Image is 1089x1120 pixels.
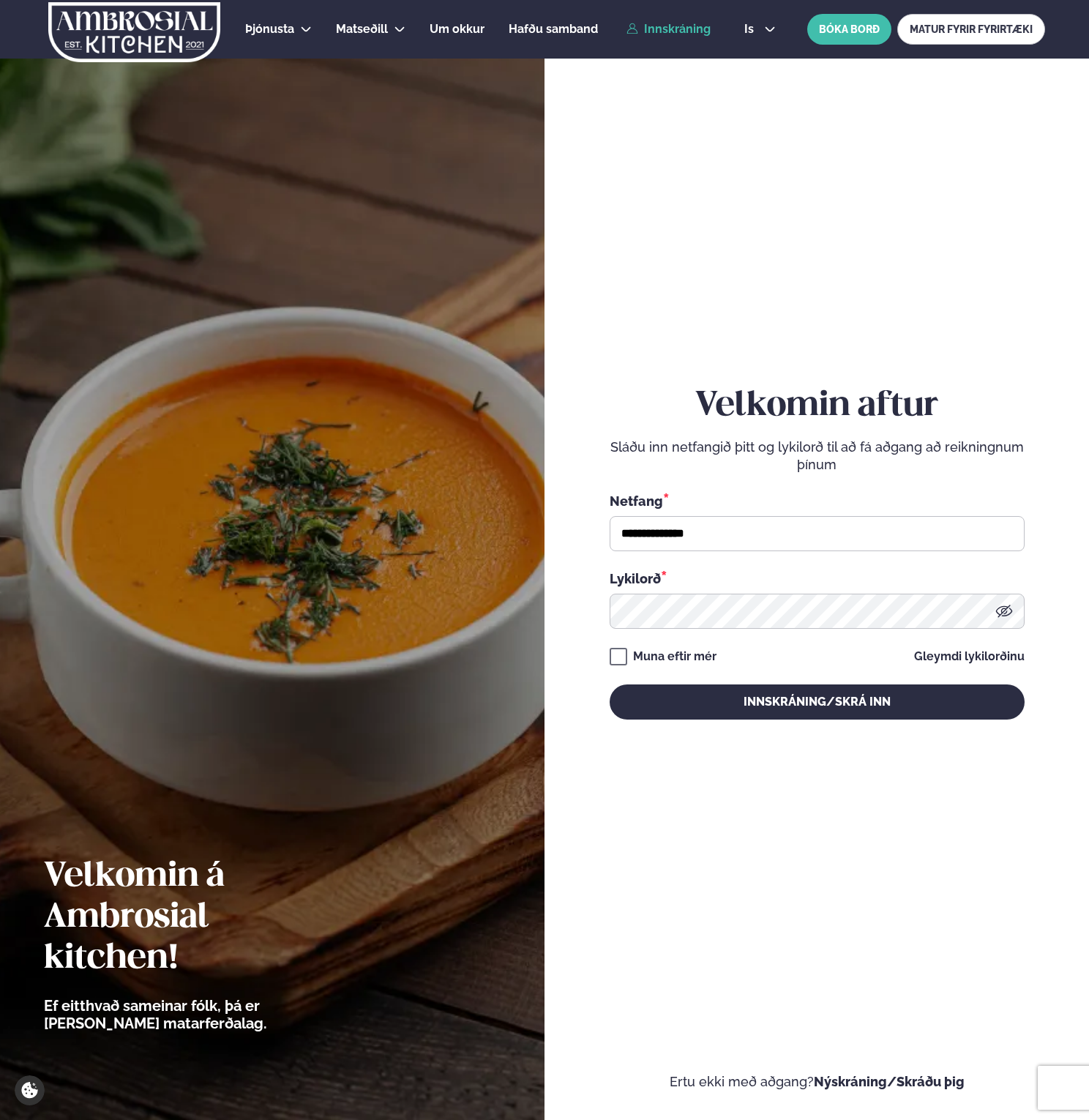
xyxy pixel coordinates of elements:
[610,569,1025,588] div: Lykilorð
[610,386,1025,427] h2: Velkomin aftur
[15,1075,45,1105] a: Cookie settings
[610,438,1025,474] p: Sláðu inn netfangið þitt og lykilorð til að fá aðgang að reikningnum þínum
[509,20,598,38] a: Hafðu samband
[44,997,348,1032] p: Ef eitthvað sameinar fólk, þá er [PERSON_NAME] matarferðalag.
[814,1074,965,1089] a: Nýskráning/Skráðu þig
[626,23,711,36] a: Innskráning
[744,23,758,35] span: is
[430,22,484,36] span: Um okkur
[733,23,787,35] button: is
[807,14,891,45] button: BÓKA BORÐ
[47,2,222,62] img: logo
[44,856,348,979] h2: Velkomin á Ambrosial kitchen!
[245,20,294,38] a: Þjónusta
[610,491,1025,510] div: Netfang
[588,1073,1045,1091] p: Ertu ekki með aðgang?
[430,20,484,38] a: Um okkur
[509,22,598,36] span: Hafðu samband
[914,651,1025,662] a: Gleymdi lykilorðinu
[336,20,388,38] a: Matseðill
[897,14,1045,45] a: MATUR FYRIR FYRIRTÆKI
[336,22,388,36] span: Matseðill
[245,22,294,36] span: Þjónusta
[610,684,1025,720] button: Innskráning/Skrá inn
